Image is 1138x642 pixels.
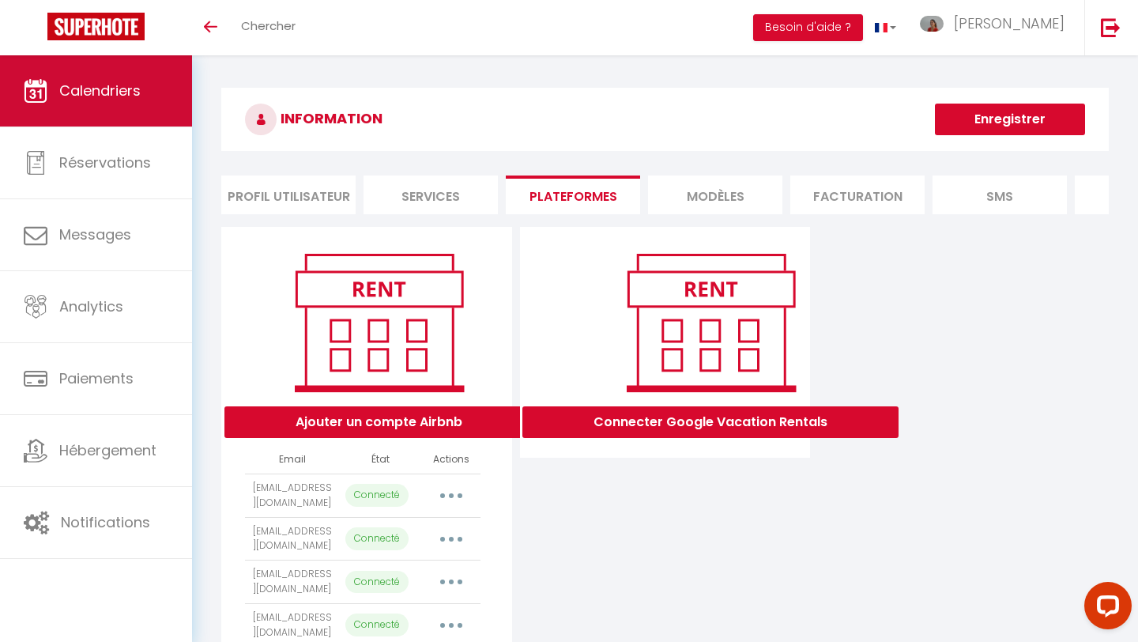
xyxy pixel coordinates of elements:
li: SMS [933,176,1067,214]
th: État [339,446,421,474]
p: Connecté [345,484,409,507]
span: Paiements [59,368,134,388]
button: Connecter Google Vacation Rentals [522,406,899,438]
th: Email [245,446,339,474]
span: Analytics [59,296,123,316]
iframe: LiveChat chat widget [1072,576,1138,642]
p: Connecté [345,571,409,594]
img: rent.png [610,247,812,398]
li: MODÈLES [648,176,782,214]
td: [EMAIL_ADDRESS][DOMAIN_NAME] [245,474,339,517]
li: Services [364,176,498,214]
td: [EMAIL_ADDRESS][DOMAIN_NAME] [245,517,339,561]
li: Facturation [790,176,925,214]
span: [PERSON_NAME] [954,13,1065,33]
img: Super Booking [47,13,145,40]
li: Plateformes [506,176,640,214]
span: Notifications [61,512,150,532]
li: Profil Utilisateur [221,176,356,214]
th: Actions [422,446,481,474]
img: ... [920,16,944,32]
p: Connecté [345,614,409,636]
td: [EMAIL_ADDRESS][DOMAIN_NAME] [245,561,339,604]
span: Hébergement [59,440,156,460]
img: logout [1101,17,1121,37]
img: rent.png [278,247,480,398]
p: Connecté [345,527,409,550]
span: Réservations [59,153,151,172]
span: Messages [59,225,131,244]
h3: INFORMATION [221,88,1109,151]
button: Besoin d'aide ? [753,14,863,41]
span: Chercher [241,17,296,34]
button: Ajouter un compte Airbnb [224,406,533,438]
span: Calendriers [59,81,141,100]
button: Enregistrer [935,104,1085,135]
